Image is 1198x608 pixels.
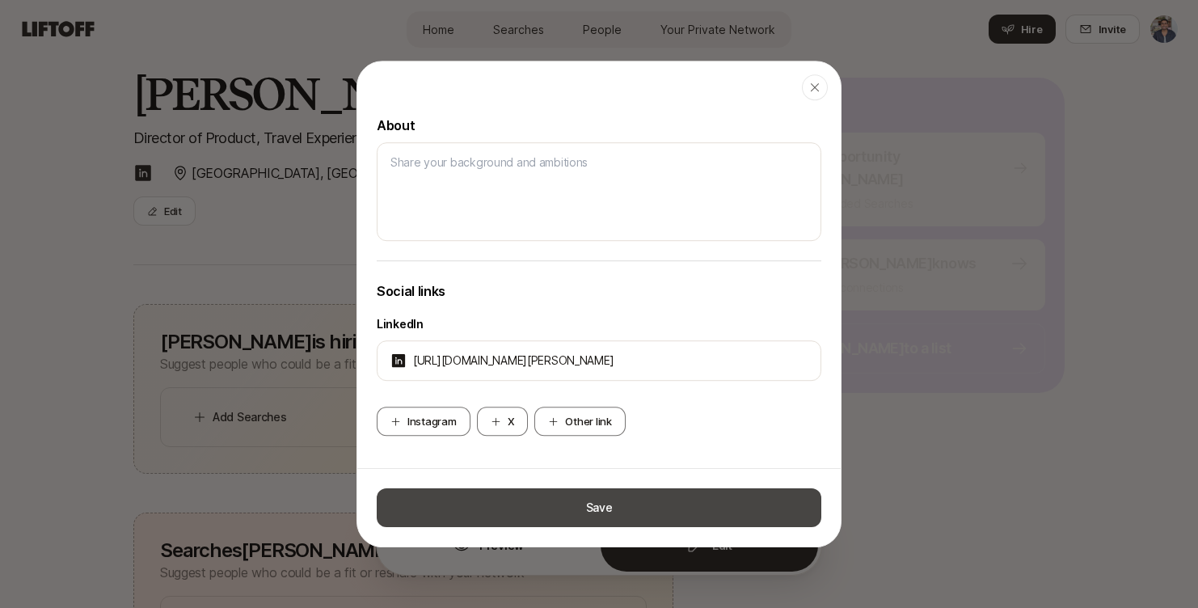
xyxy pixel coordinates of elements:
p: About [377,115,821,136]
button: Instagram [377,407,470,436]
button: Other link [534,407,625,436]
img: linkedin-logo [390,353,407,369]
p: LinkedIn [377,315,424,334]
input: Add your LinkedIn profile URL [413,351,808,370]
button: Save [377,488,821,527]
p: Social links [377,281,821,302]
button: X [477,407,529,436]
